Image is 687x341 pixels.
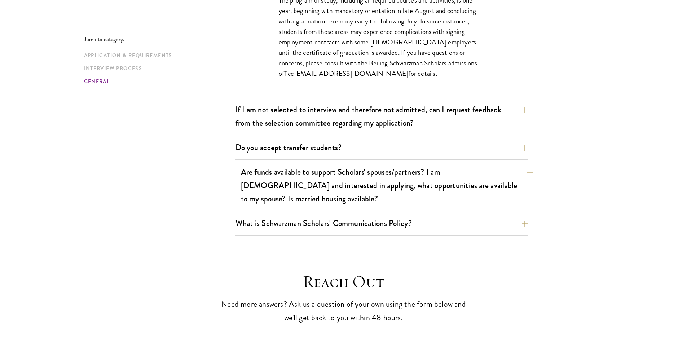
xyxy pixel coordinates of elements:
a: Application & Requirements [84,52,231,59]
button: Do you accept transfer students? [235,139,528,156]
p: Jump to category: [84,36,235,43]
a: General [84,78,231,85]
h3: Reach Out [219,272,468,292]
button: What is Schwarzman Scholars' Communications Policy? [235,215,528,231]
p: Need more answers? Ask us a question of your own using the form below and we'll get back to you w... [219,298,468,324]
button: Are funds available to support Scholars' spouses/partners? I am [DEMOGRAPHIC_DATA] and interested... [241,164,533,207]
a: Interview Process [84,65,231,72]
button: If I am not selected to interview and therefore not admitted, can I request feedback from the sel... [235,101,528,131]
